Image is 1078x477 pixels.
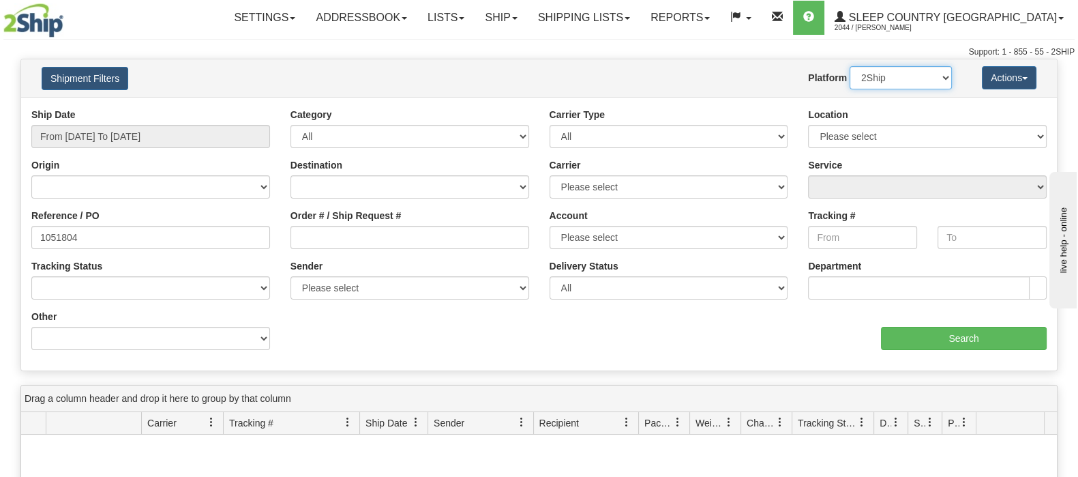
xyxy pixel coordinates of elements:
[808,158,842,172] label: Service
[798,416,857,430] span: Tracking Status
[31,259,102,273] label: Tracking Status
[666,411,689,434] a: Packages filter column settings
[224,1,305,35] a: Settings
[539,416,579,430] span: Recipient
[808,71,847,85] label: Platform
[550,209,588,222] label: Account
[434,416,464,430] span: Sender
[808,259,861,273] label: Department
[229,416,273,430] span: Tracking #
[42,67,128,90] button: Shipment Filters
[290,158,342,172] label: Destination
[3,3,63,38] img: logo2044.jpg
[615,411,638,434] a: Recipient filter column settings
[640,1,720,35] a: Reports
[3,46,1075,58] div: Support: 1 - 855 - 55 - 2SHIP
[835,21,937,35] span: 2044 / [PERSON_NAME]
[417,1,475,35] a: Lists
[717,411,740,434] a: Weight filter column settings
[880,416,891,430] span: Delivery Status
[644,416,673,430] span: Packages
[914,416,925,430] span: Shipment Issues
[290,108,332,121] label: Category
[336,411,359,434] a: Tracking # filter column settings
[953,411,976,434] a: Pickup Status filter column settings
[808,108,848,121] label: Location
[824,1,1074,35] a: Sleep Country [GEOGRAPHIC_DATA] 2044 / [PERSON_NAME]
[808,226,917,249] input: From
[10,12,126,22] div: live help - online
[200,411,223,434] a: Carrier filter column settings
[31,108,76,121] label: Ship Date
[695,416,724,430] span: Weight
[550,158,581,172] label: Carrier
[948,416,959,430] span: Pickup Status
[31,310,57,323] label: Other
[884,411,908,434] a: Delivery Status filter column settings
[881,327,1047,350] input: Search
[550,108,605,121] label: Carrier Type
[747,416,775,430] span: Charge
[475,1,527,35] a: Ship
[550,259,618,273] label: Delivery Status
[290,259,323,273] label: Sender
[1047,169,1077,308] iframe: chat widget
[850,411,873,434] a: Tracking Status filter column settings
[290,209,402,222] label: Order # / Ship Request #
[510,411,533,434] a: Sender filter column settings
[808,209,855,222] label: Tracking #
[305,1,417,35] a: Addressbook
[918,411,942,434] a: Shipment Issues filter column settings
[982,66,1036,89] button: Actions
[404,411,428,434] a: Ship Date filter column settings
[528,1,640,35] a: Shipping lists
[365,416,407,430] span: Ship Date
[147,416,177,430] span: Carrier
[768,411,792,434] a: Charge filter column settings
[31,158,59,172] label: Origin
[938,226,1047,249] input: To
[845,12,1057,23] span: Sleep Country [GEOGRAPHIC_DATA]
[21,386,1057,412] div: grid grouping header
[31,209,100,222] label: Reference / PO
